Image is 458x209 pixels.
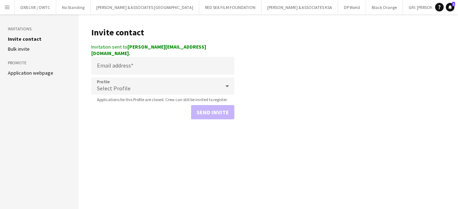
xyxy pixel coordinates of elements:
[8,70,53,76] a: Application webpage
[8,26,71,32] h3: Invitations
[403,0,453,14] button: GPJ: [PERSON_NAME]
[366,0,403,14] button: Black Orange
[338,0,366,14] button: DP World
[452,2,455,6] span: 1
[91,44,234,56] div: Invitation sent to
[56,0,91,14] button: No Standing
[91,0,199,14] button: [PERSON_NAME] & ASSOCIATES [GEOGRAPHIC_DATA]
[262,0,338,14] button: [PERSON_NAME] & ASSOCIATES KSA
[8,60,71,66] h3: Promote
[15,0,56,14] button: DXB LIVE / DWTC
[8,46,30,52] a: Bulk invite
[91,97,233,102] span: Applications for this Profile are closed. Crew can still be invited to register.
[8,36,42,42] a: Invite contact
[199,0,262,14] button: RED SEA FILM FOUNDATION
[97,85,131,92] span: Select Profile
[446,3,454,11] a: 1
[91,44,206,56] strong: [PERSON_NAME][EMAIL_ADDRESS][DOMAIN_NAME].
[91,27,234,38] h1: Invite contact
